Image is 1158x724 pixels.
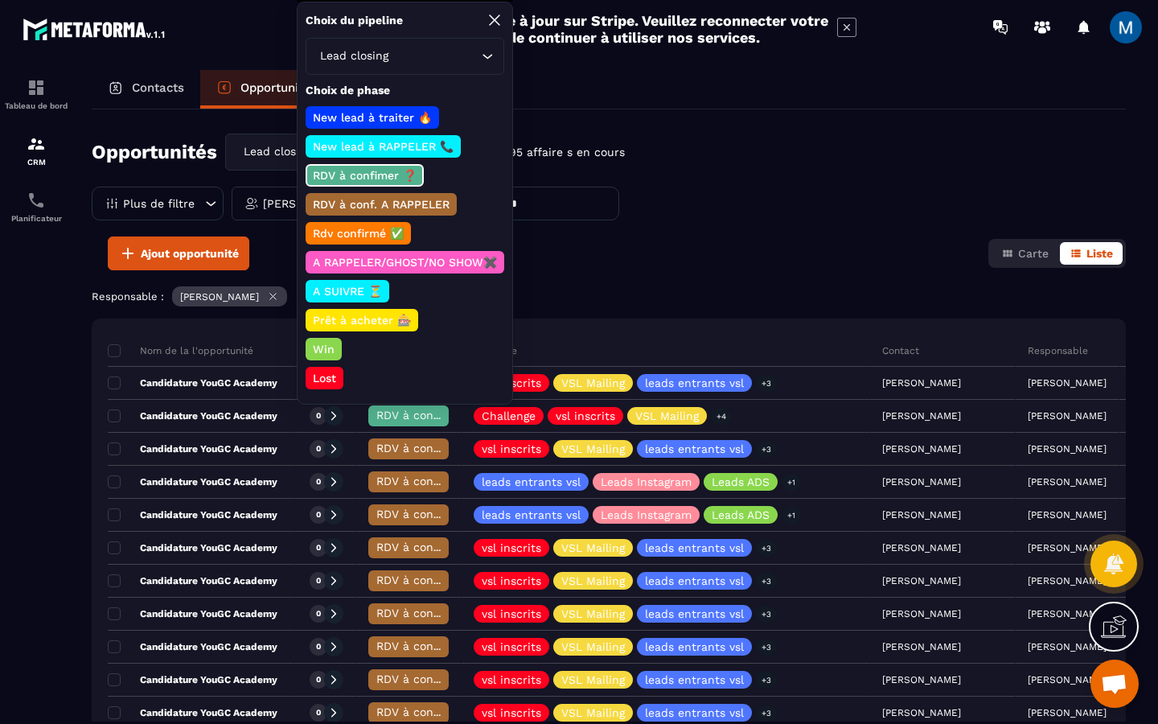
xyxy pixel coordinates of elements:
[882,344,919,357] p: Contact
[756,441,777,458] p: +3
[561,641,625,652] p: VSL Mailing
[92,70,200,109] a: Contacts
[1028,410,1107,422] p: [PERSON_NAME]
[756,606,777,623] p: +3
[316,443,321,455] p: 0
[1018,247,1049,260] span: Carte
[108,475,277,488] p: Candidature YouGC Academy
[316,707,321,718] p: 0
[645,707,744,718] p: leads entrants vsl
[556,410,615,422] p: vsl inscrits
[376,442,511,455] span: RDV à conf. A RAPPELER
[108,508,277,521] p: Candidature YouGC Academy
[310,312,413,328] p: Prêt à acheter 🎰
[108,706,277,719] p: Candidature YouGC Academy
[756,639,777,656] p: +3
[1028,608,1107,619] p: [PERSON_NAME]
[108,574,277,587] p: Candidature YouGC Academy
[310,225,406,241] p: Rdv confirmé ✅
[310,109,434,125] p: New lead à traiter 🔥
[561,542,625,553] p: VSL Mailing
[240,143,311,161] span: Lead closing
[376,541,511,553] span: RDV à conf. A RAPPELER
[561,377,625,389] p: VSL Mailing
[92,290,164,302] p: Responsable :
[482,410,536,422] p: Challenge
[782,474,801,491] p: +1
[711,408,732,425] p: +4
[561,575,625,586] p: VSL Mailing
[310,254,499,270] p: A RAPPELER/GHOST/NO SHOW✖️
[225,134,394,171] div: Search for option
[1028,641,1107,652] p: [PERSON_NAME]
[108,344,253,357] p: Nom de la l'opportunité
[92,136,217,168] h2: Opportunités
[123,198,195,209] p: Plus de filtre
[4,122,68,179] a: formationformationCRM
[310,138,456,154] p: New lead à RAPPELER 📞
[561,674,625,685] p: VSL Mailing
[376,705,511,718] span: RDV à conf. A RAPPELER
[27,78,46,97] img: formation
[1090,660,1139,708] div: Ouvrir le chat
[482,476,581,487] p: leads entrants vsl
[1028,575,1107,586] p: [PERSON_NAME]
[376,607,511,619] span: RDV à conf. A RAPPELER
[392,47,478,65] input: Search for option
[601,509,692,520] p: Leads Instagram
[756,573,777,590] p: +3
[1086,247,1113,260] span: Liste
[645,542,744,553] p: leads entrants vsl
[316,608,321,619] p: 0
[310,283,384,299] p: A SUIVRE ⏳
[316,674,321,685] p: 0
[482,707,541,718] p: vsl inscrits
[108,442,277,455] p: Candidature YouGC Academy
[108,409,277,422] p: Candidature YouGC Academy
[302,12,829,46] h2: Nous avons effectué une mise à jour sur Stripe. Veuillez reconnecter votre compte Stripe afin de ...
[992,242,1058,265] button: Carte
[4,214,68,223] p: Planificateur
[310,196,452,212] p: RDV à conf. A RAPPELER
[180,291,259,302] p: [PERSON_NAME]
[561,443,625,455] p: VSL Mailing
[645,377,744,389] p: leads entrants vsl
[316,476,321,487] p: 0
[263,198,355,209] p: [PERSON_NAME]
[482,443,541,455] p: vsl inscrits
[645,575,744,586] p: leads entrants vsl
[756,705,777,722] p: +3
[482,641,541,652] p: vsl inscrits
[306,38,504,75] div: Search for option
[310,167,419,183] p: RDV à confimer ❓
[756,672,777,689] p: +3
[108,376,277,389] p: Candidature YouGC Academy
[601,476,692,487] p: Leads Instagram
[482,674,541,685] p: vsl inscrits
[316,509,321,520] p: 0
[782,507,801,524] p: +1
[561,707,625,718] p: VSL Mailing
[310,370,339,386] p: Lost
[645,674,744,685] p: leads entrants vsl
[645,443,744,455] p: leads entrants vsl
[1028,344,1088,357] p: Responsable
[316,575,321,586] p: 0
[712,476,770,487] p: Leads ADS
[482,608,541,619] p: vsl inscrits
[108,673,277,686] p: Candidature YouGC Academy
[310,341,337,357] p: Win
[1028,542,1107,553] p: [PERSON_NAME]
[1028,674,1107,685] p: [PERSON_NAME]
[4,179,68,235] a: schedulerschedulerPlanificateur
[4,101,68,110] p: Tableau de bord
[482,575,541,586] p: vsl inscrits
[306,83,504,98] p: Choix de phase
[645,608,744,619] p: leads entrants vsl
[1028,707,1107,718] p: [PERSON_NAME]
[376,409,480,422] span: RDV à confimer ❓
[482,542,541,553] p: vsl inscrits
[141,245,239,261] span: Ajout opportunité
[1028,377,1107,389] p: [PERSON_NAME]
[27,134,46,154] img: formation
